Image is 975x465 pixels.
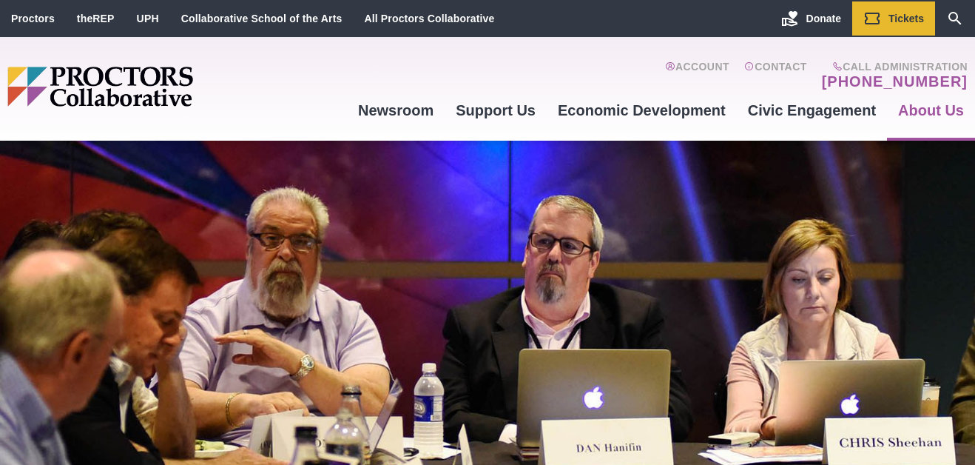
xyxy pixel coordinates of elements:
a: Donate [770,1,852,36]
a: [PHONE_NUMBER] [822,73,968,90]
a: theREP [77,13,115,24]
a: Account [665,61,729,90]
img: Proctors logo [7,67,307,107]
span: Donate [806,13,841,24]
a: About Us [887,90,975,130]
a: Tickets [852,1,935,36]
a: Newsroom [347,90,445,130]
span: Tickets [888,13,924,24]
a: Collaborative School of the Arts [181,13,343,24]
a: UPH [137,13,159,24]
a: Search [935,1,975,36]
a: Civic Engagement [737,90,887,130]
a: Support Us [445,90,547,130]
span: Call Administration [817,61,968,73]
a: All Proctors Collaborative [364,13,494,24]
a: Economic Development [547,90,737,130]
a: Proctors [11,13,55,24]
a: Contact [744,61,807,90]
